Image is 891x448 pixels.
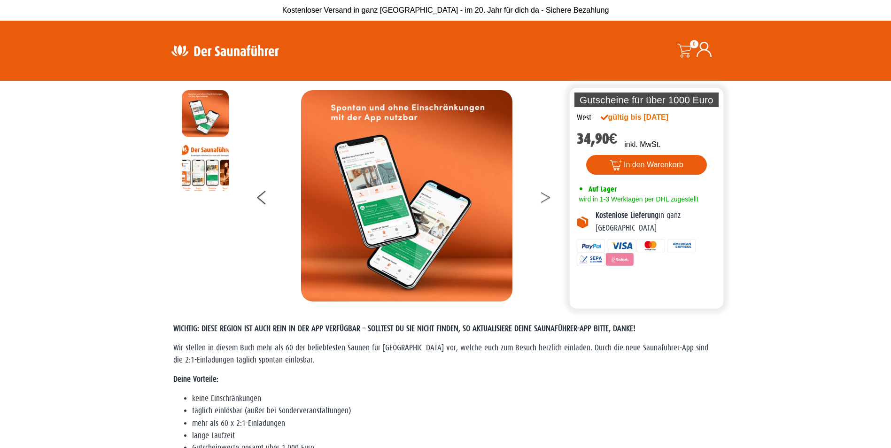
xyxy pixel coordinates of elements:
[577,130,618,147] bdi: 34,90
[624,139,660,150] p: inkl. MwSt.
[589,185,617,193] span: Auf Lager
[577,112,591,124] div: West
[192,417,718,430] li: mehr als 60 x 2:1-Einladungen
[596,211,659,220] b: Kostenlose Lieferung
[577,195,698,203] span: wird in 1-3 Werktagen per DHL zugestellt
[609,130,618,147] span: €
[173,375,218,384] strong: Deine Vorteile:
[182,90,229,137] img: MOCKUP-iPhone_regional
[586,155,707,175] button: In den Warenkorb
[282,6,609,14] span: Kostenloser Versand in ganz [GEOGRAPHIC_DATA] - im 20. Jahr für dich da - Sichere Bezahlung
[690,40,698,48] span: 0
[192,393,718,405] li: keine Einschränkungen
[301,90,512,301] img: MOCKUP-iPhone_regional
[192,405,718,417] li: täglich einlösbar (außer bei Sonderveranstaltungen)
[574,93,719,107] p: Gutscheine für über 1000 Euro
[601,112,689,123] div: gültig bis [DATE]
[173,324,635,333] span: WICHTIG: DIESE REGION IST AUCH REIN IN DER APP VERFÜGBAR – SOLLTEST DU SIE NICHT FINDEN, SO AKTUA...
[182,144,229,191] img: Anleitung7tn
[596,209,717,234] p: in ganz [GEOGRAPHIC_DATA]
[173,343,708,364] span: Wir stellen in diesem Buch mehr als 60 der beliebtesten Saunen für [GEOGRAPHIC_DATA] vor, welche ...
[192,430,718,442] li: lange Laufzeit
